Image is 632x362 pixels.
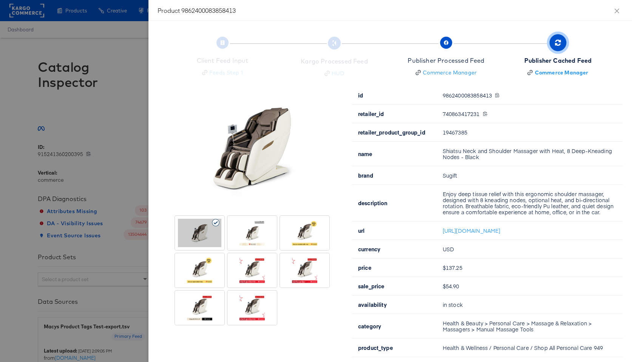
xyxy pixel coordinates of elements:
[408,69,484,76] a: Commerce Manager
[358,91,363,99] b: id
[437,277,623,295] td: $54.90
[358,227,365,234] b: url
[158,6,623,14] div: Product 9862400083858413
[358,301,387,308] b: availability
[358,172,373,179] b: brand
[358,128,425,136] b: retailer_product_group_id
[437,339,623,357] td: Health & Wellness / Personal Care / Shop All Personal Care 949
[358,322,381,330] b: category
[535,69,589,76] div: Commerce Manager
[443,227,501,234] a: [URL][DOMAIN_NAME]
[408,56,484,65] div: Publisher Processed Feed
[437,185,623,221] td: Enjoy deep tissue relief with this ergonomic shoulder massager, designed with 8 kneading nodes, o...
[358,110,384,118] b: retailer_id
[423,69,477,76] div: Commerce Manager
[614,8,620,14] span: close
[358,245,380,253] b: currency
[437,314,623,339] td: Health & Beauty > Personal Care > Massage & Relaxation > Massagers > Manual Massage Tools
[499,30,617,85] button: Publisher Cached FeedCommerce Manager
[437,240,623,258] td: USD
[437,295,623,314] td: in stock
[524,69,592,76] a: Commerce Manager
[387,30,505,85] button: Publisher Processed FeedCommerce Manager
[437,166,623,185] td: Sugift
[358,264,371,271] b: price
[443,92,614,98] div: 9862400083858413
[437,123,623,142] td: 19467385
[437,142,623,166] td: Shiatsu Neck and Shoulder Massager with Heat, 8 Deep-Kneading Nodes - Black
[443,111,614,117] div: 740863417231
[437,258,623,277] td: $137.25
[358,199,388,207] b: description
[524,56,592,65] div: Publisher Cached Feed
[358,150,372,158] b: name
[358,282,385,290] b: sale_price
[358,344,393,351] b: product_type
